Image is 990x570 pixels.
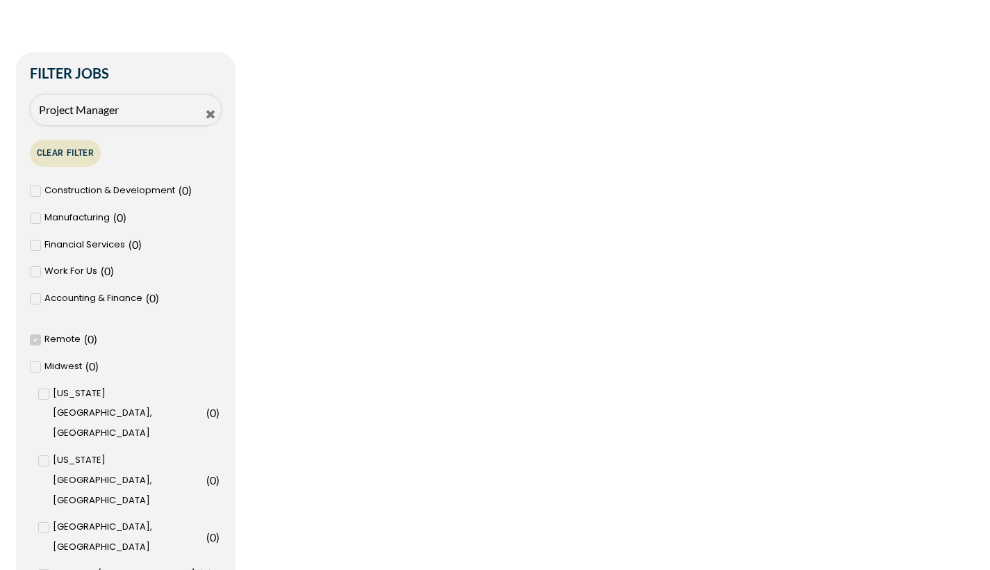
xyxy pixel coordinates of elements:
span: 0 [117,211,123,224]
span: ) [95,359,99,373]
span: ( [85,359,89,373]
span: ( [84,332,88,345]
span: ) [188,184,192,197]
span: ( [129,238,132,251]
span: ( [113,211,117,224]
span: ( [101,264,104,277]
span: ) [216,473,220,487]
span: ) [138,238,142,251]
span: [US_STATE][GEOGRAPHIC_DATA], [GEOGRAPHIC_DATA] [53,450,203,510]
h2: Filter Jobs [30,66,222,80]
span: 0 [89,359,95,373]
span: Construction & Development [44,181,175,201]
span: Manufacturing [44,208,110,228]
span: ( [146,291,149,304]
span: 0 [210,530,216,544]
span: Remote [44,329,81,350]
span: ( [206,473,210,487]
span: ) [216,530,220,544]
span: 0 [210,473,216,487]
span: ) [94,332,97,345]
span: [US_STATE][GEOGRAPHIC_DATA], [GEOGRAPHIC_DATA] [53,384,203,443]
span: ) [110,264,114,277]
span: ( [206,406,210,419]
span: 0 [88,332,94,345]
span: ( [179,184,182,197]
span: ( [206,530,210,544]
span: Work For Us [44,261,97,282]
button: Clear Filter [30,140,101,167]
span: Financial Services [44,235,125,255]
span: Accounting & Finance [44,288,142,309]
span: ) [156,291,159,304]
span: 0 [210,406,216,419]
span: [GEOGRAPHIC_DATA], [GEOGRAPHIC_DATA] [53,517,203,557]
span: Midwest [44,357,82,377]
span: 0 [149,291,156,304]
span: ) [216,406,220,419]
div: No data was found [249,52,971,72]
span: 0 [104,264,110,277]
span: 0 [182,184,188,197]
span: ) [123,211,126,224]
span: 0 [132,238,138,251]
input: Search Job [30,94,222,127]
